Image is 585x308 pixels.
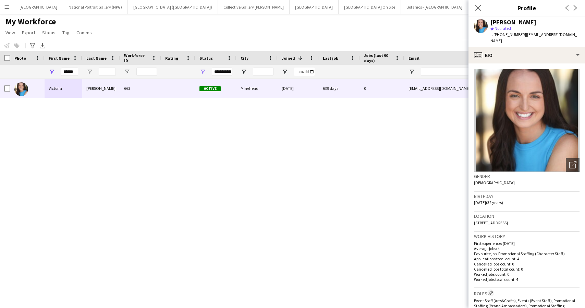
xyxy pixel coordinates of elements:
input: Last Name Filter Input [99,68,116,76]
span: Tag [62,29,70,36]
input: First Name Filter Input [61,68,78,76]
span: Last job [323,56,338,61]
a: Status [39,28,58,37]
p: First experience: [DATE] [474,241,580,246]
span: Workforce ID [124,53,149,63]
span: Last Name [86,56,107,61]
p: Cancelled jobs count: 0 [474,261,580,266]
a: Tag [60,28,72,37]
span: t. [PHONE_NUMBER] [490,32,526,37]
span: Export [22,29,35,36]
span: Email [409,56,419,61]
span: Photo [14,56,26,61]
span: Comms [76,29,92,36]
button: [GEOGRAPHIC_DATA] On Site [339,0,401,14]
span: My Workforce [5,16,56,27]
img: Victoria Smalley [14,82,28,96]
button: [GEOGRAPHIC_DATA] ([GEOGRAPHIC_DATA]) [128,0,218,14]
h3: Gender [474,173,580,179]
span: Joined [282,56,295,61]
h3: Roles [474,289,580,297]
div: 639 days [319,79,360,98]
p: Worked jobs count: 0 [474,272,580,277]
button: Collective Gallery [PERSON_NAME] [218,0,290,14]
button: Open Filter Menu [49,69,55,75]
a: Export [19,28,38,37]
div: Open photos pop-in [566,158,580,172]
app-action-btn: Export XLSX [38,42,47,50]
span: First Name [49,56,70,61]
button: Open Filter Menu [282,69,288,75]
h3: Location [474,213,580,219]
input: Workforce ID Filter Input [136,68,157,76]
span: Status [199,56,213,61]
button: Open Filter Menu [86,69,93,75]
span: City [241,56,248,61]
span: [DEMOGRAPHIC_DATA] [474,180,515,185]
div: 663 [120,79,161,98]
button: Open Filter Menu [199,69,206,75]
div: [PERSON_NAME] [490,19,536,25]
input: Email Filter Input [421,68,537,76]
span: View [5,29,15,36]
span: Active [199,86,221,91]
button: Open Filter Menu [124,69,130,75]
p: Favourite job: Promotional Staffing (Character Staff) [474,251,580,256]
span: Rating [165,56,178,61]
input: City Filter Input [253,68,273,76]
button: Botanics - [GEOGRAPHIC_DATA] [401,0,468,14]
button: [GEOGRAPHIC_DATA] (HES) [468,0,527,14]
p: Worked jobs total count: 4 [474,277,580,282]
h3: Work history [474,233,580,239]
button: [GEOGRAPHIC_DATA] [14,0,63,14]
div: Bio [468,47,585,63]
a: View [3,28,18,37]
span: Status [42,29,56,36]
button: Open Filter Menu [241,69,247,75]
div: [PERSON_NAME] [82,79,120,98]
div: [DATE] [278,79,319,98]
button: National Portrait Gallery (NPG) [63,0,128,14]
span: Not rated [495,26,511,31]
button: [GEOGRAPHIC_DATA] [290,0,339,14]
span: [DATE] (32 years) [474,200,503,205]
app-action-btn: Advanced filters [28,42,37,50]
span: | [EMAIL_ADDRESS][DOMAIN_NAME] [490,32,577,43]
div: Minehead [236,79,278,98]
span: Jobs (last 90 days) [364,53,392,63]
img: Crew avatar or photo [474,69,580,172]
p: Cancelled jobs total count: 0 [474,266,580,272]
span: [STREET_ADDRESS] [474,220,508,225]
div: [EMAIL_ADDRESS][DOMAIN_NAME] [404,79,541,98]
h3: Birthday [474,193,580,199]
div: 0 [360,79,404,98]
a: Comms [74,28,95,37]
p: Average jobs: 4 [474,246,580,251]
input: Joined Filter Input [294,68,315,76]
h3: Profile [468,3,585,12]
p: Applications total count: 4 [474,256,580,261]
button: Open Filter Menu [409,69,415,75]
div: Victoria [45,79,82,98]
